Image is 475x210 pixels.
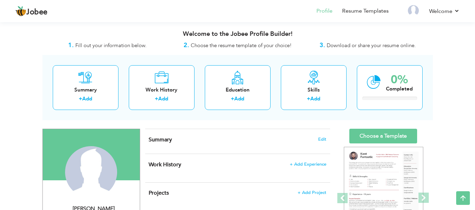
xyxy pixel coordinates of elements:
label: + [155,95,158,102]
a: Welcome [429,7,460,15]
span: Edit [318,137,326,142]
span: Choose the resume template of your choice! [191,42,292,49]
a: Resume Templates [342,7,389,15]
label: + [231,95,234,102]
div: Work History [134,86,189,94]
a: Choose a Template [349,129,417,143]
strong: 3. [320,41,325,50]
a: Add [310,95,320,102]
a: Add [82,95,92,102]
h3: Welcome to the Jobee Profile Builder! [42,31,433,38]
img: Profile Img [408,5,419,16]
span: Jobee [26,9,48,16]
div: Skills [286,86,341,94]
strong: 2. [184,41,189,50]
span: + Add Project [298,190,326,195]
a: Add [158,95,168,102]
a: Profile [316,7,333,15]
h4: This helps to highlight the project, tools and skills you have worked on. [149,190,326,196]
h4: This helps to show the companies you have worked for. [149,161,326,168]
img: jobee.io [15,6,26,17]
span: Download or share your resume online. [327,42,416,49]
span: + Add Experience [290,162,326,167]
strong: 1. [68,41,74,50]
span: Work History [149,161,181,168]
div: Summary [58,86,113,94]
a: Add [234,95,244,102]
div: Completed [386,85,413,93]
a: Jobee [15,6,48,17]
span: Summary [149,136,172,143]
label: + [307,95,310,102]
span: Fill out your information below. [75,42,147,49]
div: 0% [386,74,413,85]
span: Projects [149,189,169,197]
img: Shafkat Shahzad [65,146,117,198]
div: Education [210,86,265,94]
h4: Adding a summary is a quick and easy way to highlight your experience and interests. [149,136,326,143]
label: + [79,95,82,102]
